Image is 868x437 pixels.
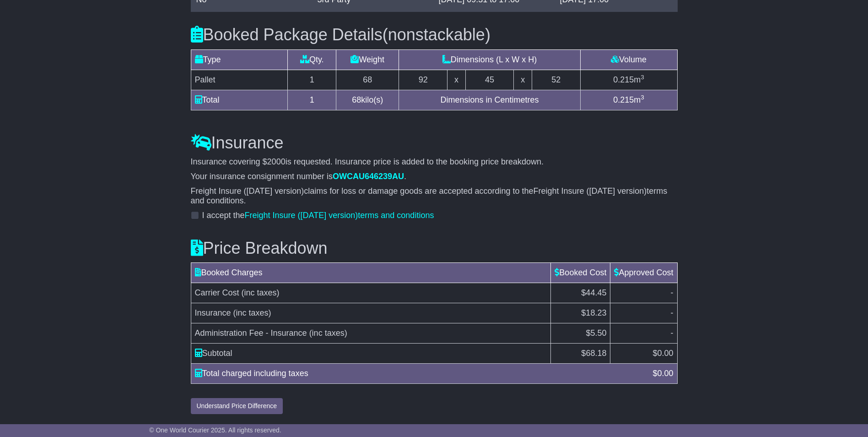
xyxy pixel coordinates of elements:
[581,288,606,297] span: $44.45
[383,25,491,44] span: (nonstackable)
[586,328,606,338] span: $5.50
[191,398,283,414] button: Understand Price Difference
[191,90,288,110] td: Total
[399,49,580,70] td: Dimensions (L x W x H)
[641,94,644,101] sup: 3
[551,344,610,364] td: $
[288,70,336,90] td: 1
[613,75,634,84] span: 0.215
[336,49,399,70] td: Weight
[352,95,361,104] span: 68
[309,328,347,338] span: (inc taxes)
[586,349,606,358] span: 68.18
[657,369,673,378] span: 0.00
[551,263,610,283] td: Booked Cost
[191,186,304,196] span: Freight Insure ([DATE] version)
[190,367,648,380] div: Total charged including taxes
[191,172,678,182] p: Your insurance consignment number is .
[657,349,673,358] span: 0.00
[191,263,551,283] td: Booked Charges
[195,288,239,297] span: Carrier Cost
[195,308,231,317] span: Insurance
[191,49,288,70] td: Type
[613,95,634,104] span: 0.215
[447,70,465,90] td: x
[580,49,677,70] td: Volume
[149,426,281,434] span: © One World Courier 2025. All rights reserved.
[671,288,674,297] span: -
[267,157,286,166] span: 2000
[399,90,580,110] td: Dimensions in Centimetres
[581,308,606,317] span: $18.23
[610,344,677,364] td: $
[514,70,532,90] td: x
[580,70,677,90] td: m
[671,328,674,338] span: -
[465,70,514,90] td: 45
[191,157,678,167] p: Insurance covering $ is requested. Insurance price is added to the booking price breakdown.
[233,308,271,317] span: (inc taxes)
[202,211,434,221] label: I accept the
[245,211,358,220] span: Freight Insure ([DATE] version)
[399,70,447,90] td: 92
[191,344,551,364] td: Subtotal
[191,239,678,257] h3: Price Breakdown
[288,49,336,70] td: Qty.
[532,70,580,90] td: 52
[191,70,288,90] td: Pallet
[641,74,644,81] sup: 3
[195,328,307,338] span: Administration Fee - Insurance
[610,263,677,283] td: Approved Cost
[288,90,336,110] td: 1
[191,186,678,206] p: claims for loss or damage goods are accepted according to the terms and conditions.
[580,90,677,110] td: m
[333,172,404,181] span: OWCAU646239AU
[534,186,647,196] span: Freight Insure ([DATE] version)
[336,90,399,110] td: kilo(s)
[648,367,678,380] div: $
[336,70,399,90] td: 68
[671,308,674,317] span: -
[242,288,280,297] span: (inc taxes)
[245,211,434,220] a: Freight Insure ([DATE] version)terms and conditions
[191,134,678,152] h3: Insurance
[191,26,678,44] h3: Booked Package Details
